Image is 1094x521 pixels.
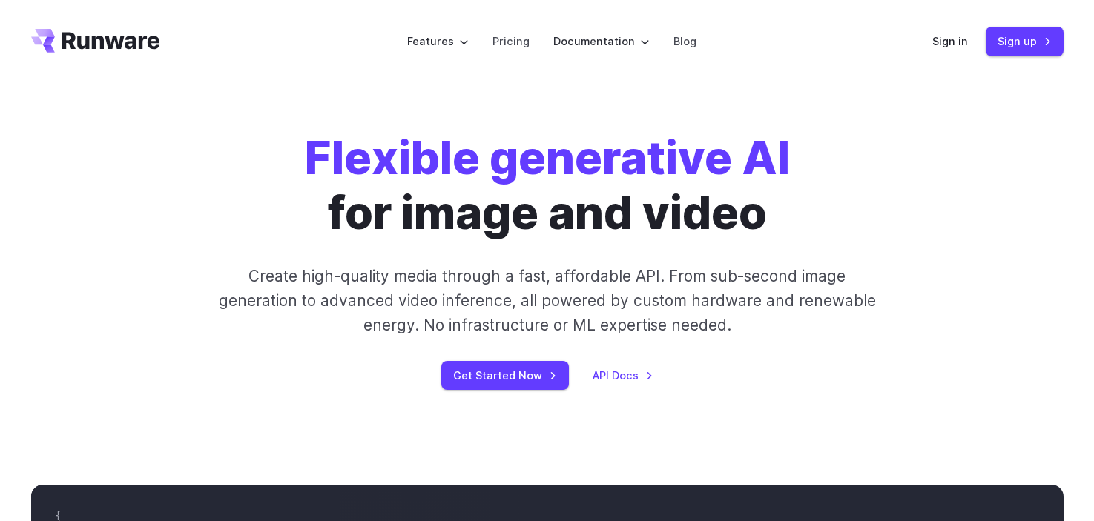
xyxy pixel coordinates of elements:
h1: for image and video [305,130,790,240]
a: Get Started Now [441,361,569,390]
a: Sign up [986,27,1064,56]
label: Features [407,33,469,50]
p: Create high-quality media through a fast, affordable API. From sub-second image generation to adv... [217,264,877,338]
a: API Docs [593,367,653,384]
a: Go to / [31,29,160,53]
a: Sign in [932,33,968,50]
a: Blog [673,33,696,50]
label: Documentation [553,33,650,50]
a: Pricing [492,33,530,50]
strong: Flexible generative AI [305,130,790,185]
